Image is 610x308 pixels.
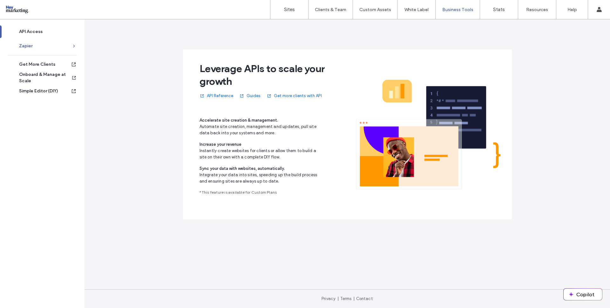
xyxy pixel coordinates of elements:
[322,296,335,301] a: Privacy
[200,124,320,136] span: Automate site creation, management and updates, pull site data back into your systems and more.
[200,93,233,99] a: API Reference
[340,296,352,301] a: Terms
[353,296,355,301] span: |
[359,7,391,12] label: Custom Assets
[200,190,356,195] span: * This feature is available for Custom Plans
[19,71,71,84] div: Onboard & Manage at Scale
[404,7,429,12] label: White Label
[19,29,71,35] div: API Access
[284,7,295,12] label: Sites
[200,117,320,124] span: Accelerate site creation & management.
[19,61,71,68] div: Get More Clients
[267,93,322,99] a: Get more clients with API
[315,7,346,12] label: Clients & Team
[200,62,324,87] span: Leverage APIs to scale your growth
[200,172,320,184] span: Integrate your data into sites, speeding up the build process and ensuring sites are always up to...
[356,296,373,301] a: Contact
[493,7,505,12] label: Stats
[567,7,577,12] label: Help
[19,43,71,49] div: Zapier
[200,141,320,148] span: Increase your revenue
[15,4,28,10] span: Help
[337,296,339,301] span: |
[19,88,71,94] div: Simple Editor (DIY)
[200,148,320,160] span: Instantly create websites for clients or allow them to build a site on their own with a complete ...
[526,7,548,12] label: Resources
[200,165,320,172] span: Sync your data with websites, automatically.
[239,93,261,99] a: Guides
[564,289,602,300] button: Copilot
[442,7,473,12] label: Business Tools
